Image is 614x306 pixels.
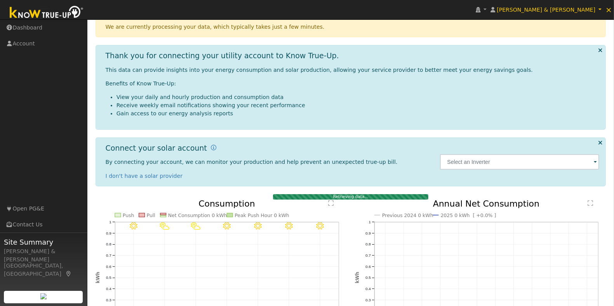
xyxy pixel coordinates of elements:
h1: Connect your solar account [106,144,207,153]
text: Push [123,212,134,218]
i: 9/19 - PartlyCloudy [160,222,169,230]
text: 0.5 [106,276,111,280]
h1: Thank you for connecting your utility account to Know True-Up. [106,51,339,60]
li: Receive weekly email notifications showing your recent performance [117,101,600,110]
text:  [328,200,334,206]
text: 1 [369,220,371,224]
text: 0.8 [365,242,371,246]
text: 0.3 [106,298,111,302]
text: Net Consumption 0 kWh [168,212,227,218]
input: Select an Inverter [440,154,599,170]
img: retrieve [40,293,47,299]
i: 9/21 - Clear [223,222,231,230]
span: Site Summary [4,237,83,247]
text: Annual Net Consumption [433,199,540,209]
text: 0.7 [365,253,371,257]
text: 0.5 [365,276,371,280]
span: [PERSON_NAME] & [PERSON_NAME] [497,7,595,13]
text: 0.3 [365,298,371,302]
text: kWh [355,272,360,283]
text: 0.4 [365,287,371,291]
text: 0.8 [106,242,111,246]
text: Consumption [198,199,255,209]
text: 0.4 [106,287,111,291]
text: 0.6 [365,264,371,269]
img: Know True-Up [6,4,87,22]
i: 9/24 - Clear [317,222,324,230]
a: Map [65,271,72,277]
text: 0.7 [106,253,111,257]
div: Retrieving data... [273,194,428,200]
text:  [588,200,593,206]
a: I don't have a solar provider [106,173,183,179]
span: By connecting your account, we can monitor your production and help prevent an unexpected true-up... [106,159,398,165]
text: Peak Push Hour 0 kWh [235,212,289,218]
i: 9/20 - PartlyCloudy [191,222,200,230]
text: Pull [146,212,155,218]
i: 9/22 - Clear [254,222,262,230]
span: × [605,5,612,14]
div: [PERSON_NAME] & [PERSON_NAME] [4,247,83,264]
text: 0.6 [106,264,111,269]
text: Previous 2024 0 kWh [382,212,433,218]
text: 0.9 [106,231,111,235]
i: 9/23 - Clear [285,222,293,230]
text: kWh [95,272,101,283]
text: 2025 0 kWh [ +0.0% ] [440,212,496,218]
span: This data can provide insights into your energy consumption and solar production, allowing your s... [106,67,533,73]
div: [GEOGRAPHIC_DATA], [GEOGRAPHIC_DATA] [4,262,83,278]
span: We are currently processing your data, which typically takes just a few minutes. [106,24,325,30]
li: Gain access to our energy analysis reports [117,110,600,118]
text: 0.9 [365,231,371,235]
p: Benefits of Know True-Up: [106,80,600,88]
li: View your daily and hourly production and consumption data [117,93,600,101]
text: 1 [109,220,111,224]
i: 9/18 - Clear [130,222,137,230]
